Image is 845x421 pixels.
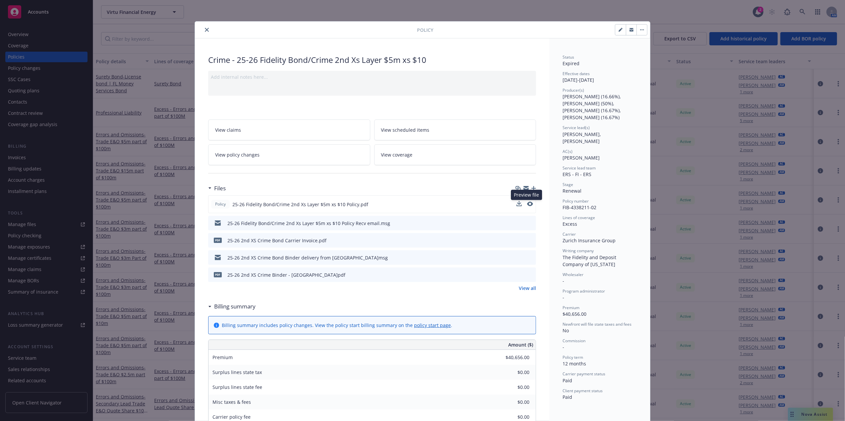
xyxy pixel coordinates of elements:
button: preview file [527,271,533,278]
span: The Fidelity and Deposit Company of [US_STATE] [563,254,618,267]
span: [PERSON_NAME] (16.66%), [PERSON_NAME] (50%), [PERSON_NAME] (16.67%), [PERSON_NAME] (16.67%) [563,93,622,120]
span: Renewal [563,188,581,194]
div: 25-26 2nd XS Crime Bond Carrier Invoice.pdf [227,237,327,244]
span: - [563,344,564,350]
span: $40,656.00 [563,311,586,317]
span: No [563,327,569,334]
div: Add internal notes here... [211,73,533,80]
span: Carrier payment status [563,371,605,377]
span: Premium [563,305,579,310]
span: Effective dates [563,71,590,76]
span: Paid [563,394,572,400]
span: pdf [214,238,222,243]
span: Policy [214,201,227,207]
div: Billing summary [208,302,256,311]
span: [PERSON_NAME] [563,155,600,161]
span: Surplus lines state fee [212,384,262,390]
span: 12 months [563,360,586,367]
div: Files [208,184,226,193]
span: Policy number [563,198,589,204]
span: - [563,278,564,284]
span: Producer(s) [563,87,584,93]
button: download file [516,201,522,206]
button: download file [516,201,522,208]
div: 25-26 2nd XS Crime Bond Binder delivery from [GEOGRAPHIC_DATA]msg [227,254,388,261]
span: AC(s) [563,149,573,154]
span: Service lead team [563,165,596,171]
span: Paid [563,377,572,384]
span: View coverage [381,151,413,158]
button: download file [517,220,522,227]
span: View scheduled items [381,126,430,133]
span: Misc taxes & fees [212,399,251,405]
button: close [203,26,211,34]
span: Policy [417,26,433,33]
span: Client payment status [563,388,603,394]
a: View claims [208,119,370,140]
input: 0.00 [490,367,533,377]
button: preview file [527,237,533,244]
input: 0.00 [490,397,533,407]
span: Carrier [563,231,576,237]
a: View coverage [374,144,536,165]
div: 25-26 Fidelity Bond/Crime 2nd Xs Layer $5m xs $10 Policy Recv email.msg [227,220,390,227]
button: download file [517,271,522,278]
button: download file [517,237,522,244]
button: preview file [527,202,533,206]
a: View policy changes [208,144,370,165]
div: Billing summary includes policy changes. View the policy start billing summary on the . [222,322,452,329]
span: Writing company [563,248,594,254]
div: Crime - 25-26 Fidelity Bond/Crime 2nd Xs Layer $5m xs $10 [208,54,536,66]
span: 25-26 Fidelity Bond/Crime 2nd Xs Layer $5m xs $10 Policy.pdf [232,201,368,208]
button: preview file [527,254,533,261]
span: Newfront will file state taxes and fees [563,321,632,327]
span: [PERSON_NAME], [PERSON_NAME] [563,131,602,144]
span: Service lead(s) [563,125,590,130]
span: Wholesaler [563,272,583,277]
span: View policy changes [215,151,260,158]
input: 0.00 [490,352,533,362]
span: FIB-4338211-02 [563,204,596,210]
button: preview file [527,201,533,208]
span: Policy term [563,354,583,360]
span: pdf [214,272,222,277]
div: Excess [563,220,637,227]
span: Premium [212,354,233,360]
span: Surplus lines state tax [212,369,262,375]
a: View scheduled items [374,119,536,140]
span: Stage [563,182,573,187]
button: download file [517,254,522,261]
span: Amount ($) [508,341,533,348]
span: Expired [563,60,579,67]
h3: Files [214,184,226,193]
span: Status [563,54,574,60]
input: 0.00 [490,382,533,392]
span: Program administrator [563,288,605,294]
span: View claims [215,126,241,133]
div: [DATE] - [DATE] [563,71,637,83]
a: policy start page [414,322,451,328]
span: Zurich Insurance Group [563,237,616,244]
span: Carrier policy fee [212,414,251,420]
h3: Billing summary [214,302,256,311]
span: ERS - FI - ERS [563,171,591,177]
div: Preview file [511,190,542,200]
button: preview file [527,220,533,227]
span: Commission [563,338,585,344]
a: View all [519,285,536,292]
div: 25-26 2nd XS Crime Binder - [GEOGRAPHIC_DATA]pdf [227,271,345,278]
span: Lines of coverage [563,215,595,220]
span: - [563,294,564,301]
